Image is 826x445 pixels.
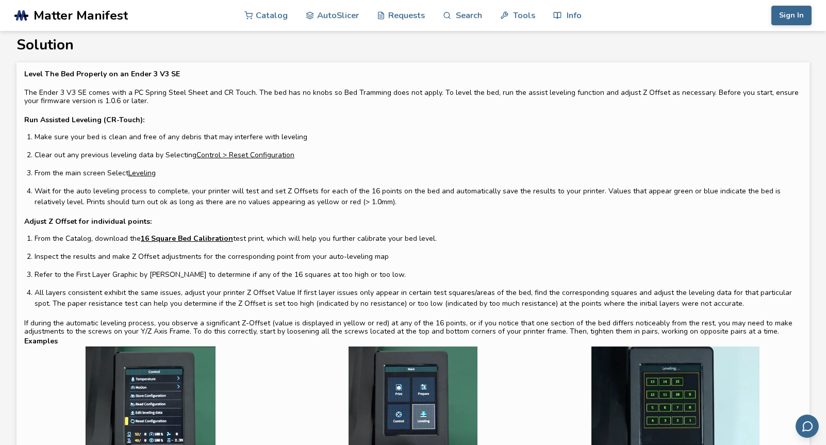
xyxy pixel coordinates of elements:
h1: Solution [16,37,810,53]
li: Wait for the auto leveling process to complete, your printer will test and set Z Offsets for each... [35,186,802,207]
b: Level The Bed Properly on an Ender 3 V3 SE [24,69,180,79]
li: All layers consistent exhibit the same issues, adjust your printer Z Offset Value If first layer ... [35,287,802,309]
li: From the Catalog, download the test print, which will help you further calibrate your bed level. [35,233,802,244]
li: Inspect the results and make Z Offset adjustments for the corresponding point from your auto-leve... [35,251,802,262]
a: 16 Square Bed Calibration [141,233,233,244]
b: Run Assisted Leveling (CR-Touch): [24,115,144,125]
u: Control > Reset Configuration [196,150,294,160]
u: Leveling [128,168,156,178]
button: Send feedback via email [796,415,819,438]
li: Refer to the First Layer Graphic by [PERSON_NAME] to determine if any of the 16 squares at too hi... [35,269,802,280]
li: From the main screen Select [35,168,802,178]
li: Clear out any previous leveling data by Selecting [35,150,802,160]
div: The Ender 3 V3 SE comes with a PC Spring Steel Sheet and CR Touch. The bed has no knobs so Bed Tr... [24,70,802,336]
button: Sign In [771,6,812,25]
b: Adjust Z Offset for individual points: [24,217,152,226]
strong: Examples [24,336,58,347]
li: Make sure your bed is clean and free of any debris that may interfere with leveling [35,131,802,142]
span: Matter Manifest [34,8,128,23]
